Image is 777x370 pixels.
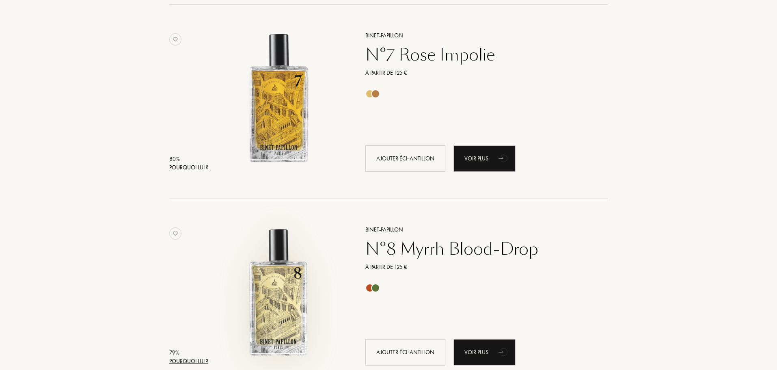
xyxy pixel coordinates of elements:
div: Ajouter échantillon [365,145,445,172]
a: À partir de 125 € [359,69,596,77]
a: N°7 Rose Impolie Binet-Papillon [211,21,353,181]
img: N°7 Rose Impolie Binet-Papillon [211,30,346,165]
img: no_like_p.png [169,33,181,45]
div: Pourquoi lui ? [169,163,208,172]
a: N°8 Myrrh Blood-Drop [359,239,596,259]
img: N°8 Myrrh Blood-Drop Binet-Papillon [211,224,346,359]
a: N°7 Rose Impolie [359,45,596,65]
div: Voir plus [453,145,516,172]
div: animation [496,150,512,166]
div: animation [496,344,512,360]
a: À partir de 125 € [359,263,596,271]
a: Binet-Papillon [359,31,596,40]
a: Binet-Papillon [359,225,596,234]
div: Ajouter échantillon [365,339,445,366]
div: Voir plus [453,339,516,366]
a: Voir plusanimation [453,339,516,366]
div: Pourquoi lui ? [169,357,208,366]
a: Voir plusanimation [453,145,516,172]
div: 80 % [169,155,208,163]
div: 79 % [169,348,208,357]
img: no_like_p.png [169,227,181,240]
